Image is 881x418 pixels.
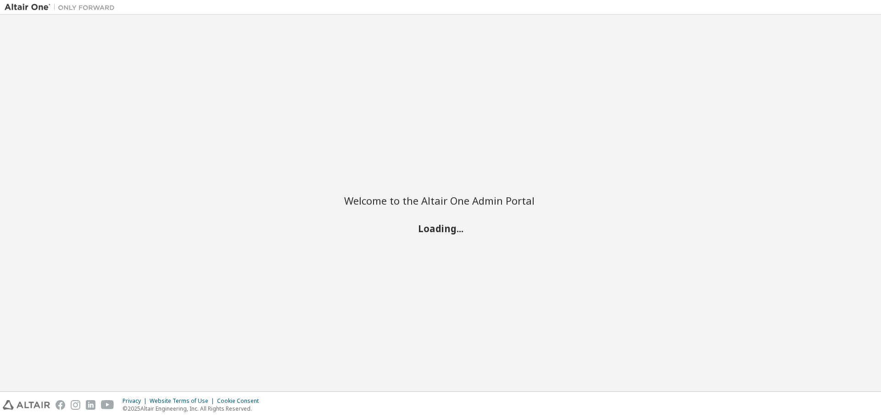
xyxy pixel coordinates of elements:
[86,400,95,410] img: linkedin.svg
[150,397,217,405] div: Website Terms of Use
[71,400,80,410] img: instagram.svg
[3,400,50,410] img: altair_logo.svg
[123,397,150,405] div: Privacy
[5,3,119,12] img: Altair One
[123,405,264,412] p: © 2025 Altair Engineering, Inc. All Rights Reserved.
[344,194,537,207] h2: Welcome to the Altair One Admin Portal
[101,400,114,410] img: youtube.svg
[56,400,65,410] img: facebook.svg
[344,222,537,234] h2: Loading...
[217,397,264,405] div: Cookie Consent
